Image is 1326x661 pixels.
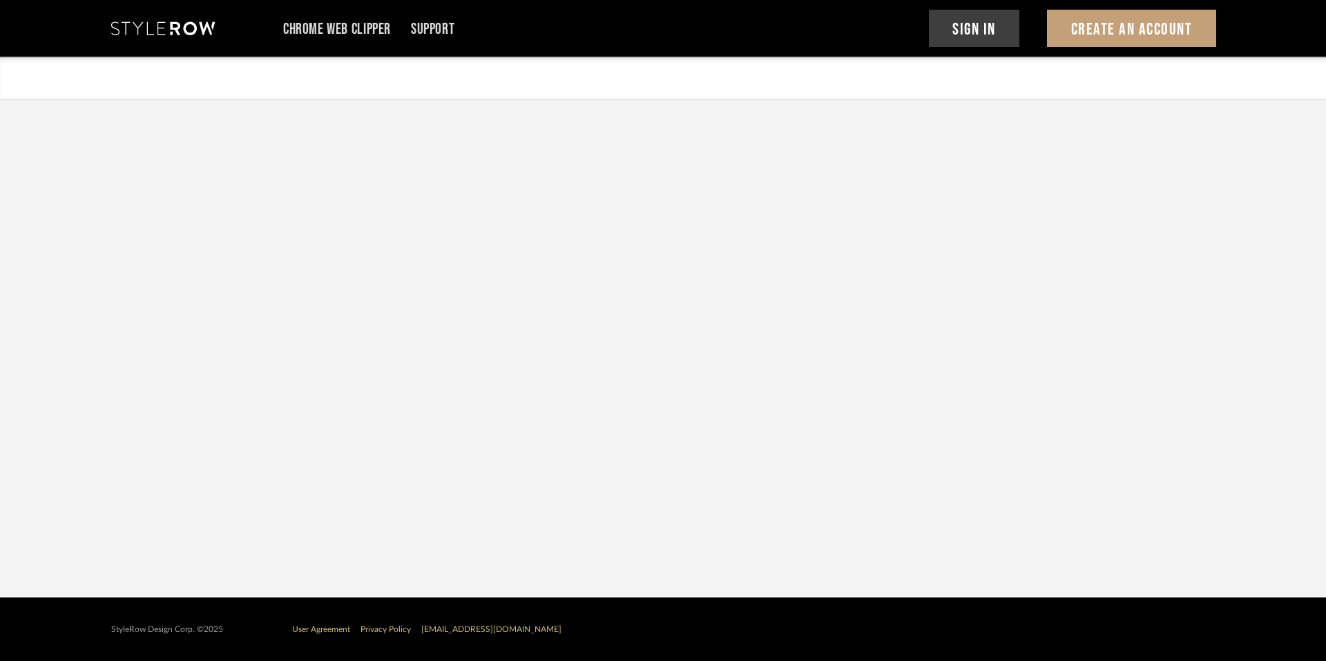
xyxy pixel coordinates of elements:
a: Chrome Web Clipper [283,23,391,35]
a: Support [411,23,454,35]
a: User Agreement [292,625,350,633]
button: Create An Account [1047,10,1216,47]
button: Sign In [929,10,1020,47]
a: [EMAIL_ADDRESS][DOMAIN_NAME] [421,625,561,633]
div: StyleRow Design Corp. ©2025 [111,624,223,635]
a: Privacy Policy [361,625,411,633]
